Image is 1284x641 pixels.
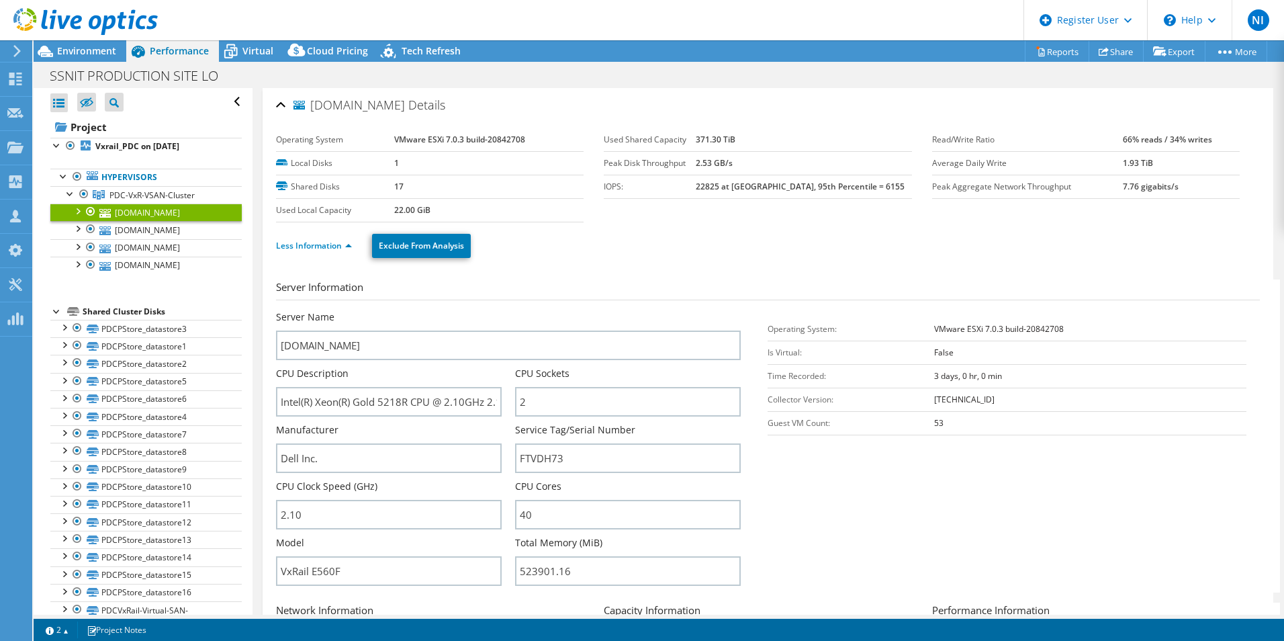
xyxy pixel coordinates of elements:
h1: SSNIT PRODUCTION SITE LO [44,69,239,83]
a: 2 [36,622,78,638]
a: Project [50,116,242,138]
a: [DOMAIN_NAME] [50,204,242,221]
a: PDCPStore_datastore10 [50,478,242,496]
a: PDCVxRail-Virtual-SAN-Datastore [50,601,242,631]
td: Is Virtual: [768,341,934,364]
label: Total Memory (MiB) [515,536,602,550]
b: 22.00 GiB [394,204,430,216]
span: Cloud Pricing [307,44,368,57]
a: PDCPStore_datastore4 [50,408,242,425]
label: Peak Aggregate Network Throughput [932,180,1123,194]
h3: Server Information [276,280,1260,300]
label: Service Tag/Serial Number [515,423,635,437]
b: 2.53 GB/s [696,157,733,169]
td: Guest VM Count: [768,411,934,435]
a: PDCPStore_datastore1 [50,337,242,355]
label: CPU Sockets [515,367,569,380]
a: Share [1089,41,1144,62]
a: PDCPStore_datastore3 [50,320,242,337]
a: PDCPStore_datastore15 [50,566,242,584]
h3: Capacity Information [604,603,918,624]
span: Performance [150,44,209,57]
label: Model [276,536,304,550]
b: 17 [394,181,404,192]
a: [DOMAIN_NAME] [50,221,242,239]
label: CPU Clock Speed (GHz) [276,480,377,493]
svg: \n [1164,14,1176,26]
a: Export [1143,41,1205,62]
a: PDCPStore_datastore11 [50,496,242,513]
a: PDCPStore_datastore2 [50,355,242,372]
h3: Network Information [276,603,590,624]
span: Virtual [242,44,273,57]
a: Hypervisors [50,169,242,186]
td: Operating System: [768,317,934,341]
div: Shared Cluster Disks [83,304,242,320]
span: PDC-VxR-VSAN-Cluster [109,189,195,201]
label: Operating System [276,133,394,146]
a: PDCPStore_datastore5 [50,373,242,390]
span: Details [408,97,445,113]
label: Read/Write Ratio [932,133,1123,146]
a: PDCPStore_datastore7 [50,425,242,443]
td: Collector Version: [768,388,934,411]
label: Peak Disk Throughput [604,157,696,170]
a: PDCPStore_datastore13 [50,531,242,548]
b: 22825 at [GEOGRAPHIC_DATA], 95th Percentile = 6155 [696,181,905,192]
span: Tech Refresh [402,44,461,57]
a: PDCPStore_datastore8 [50,443,242,460]
b: Vxrail_PDC on [DATE] [95,140,179,152]
a: PDCPStore_datastore14 [50,548,242,566]
a: [DOMAIN_NAME] [50,239,242,257]
label: Server Name [276,310,334,324]
b: VMware ESXi 7.0.3 build-20842708 [394,134,525,145]
a: [DOMAIN_NAME] [50,257,242,274]
span: NI [1248,9,1269,31]
a: PDCPStore_datastore6 [50,390,242,408]
a: PDC-VxR-VSAN-Cluster [50,186,242,204]
label: Average Daily Write [932,157,1123,170]
b: [TECHNICAL_ID] [934,394,995,405]
a: PDCPStore_datastore9 [50,461,242,478]
b: 66% reads / 34% writes [1123,134,1212,145]
b: 1 [394,157,399,169]
label: Shared Disks [276,180,394,194]
label: Used Local Capacity [276,204,394,217]
a: Project Notes [77,622,156,638]
td: Time Recorded: [768,364,934,388]
label: Used Shared Capacity [604,133,696,146]
b: 3 days, 0 hr, 0 min [934,370,1002,382]
a: Less Information [276,240,352,251]
a: Exclude From Analysis [372,234,471,258]
a: PDCPStore_datastore16 [50,584,242,601]
label: CPU Description [276,367,349,380]
a: More [1205,41,1267,62]
span: Environment [57,44,116,57]
label: IOPS: [604,180,696,194]
b: 1.93 TiB [1123,157,1153,169]
a: PDCPStore_datastore12 [50,513,242,531]
span: [DOMAIN_NAME] [293,99,405,112]
label: Local Disks [276,157,394,170]
b: 7.76 gigabits/s [1123,181,1179,192]
label: Manufacturer [276,423,338,437]
h3: Performance Information [932,603,1246,624]
b: 53 [934,417,944,429]
a: Reports [1025,41,1089,62]
b: 371.30 TiB [696,134,735,145]
label: CPU Cores [515,480,561,493]
a: Vxrail_PDC on [DATE] [50,138,242,155]
b: VMware ESXi 7.0.3 build-20842708 [934,323,1064,335]
b: False [934,347,954,358]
